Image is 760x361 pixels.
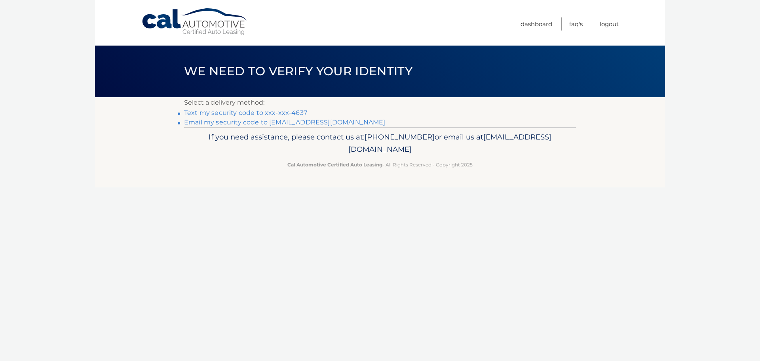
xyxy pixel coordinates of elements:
a: Dashboard [521,17,552,31]
a: Logout [600,17,619,31]
p: - All Rights Reserved - Copyright 2025 [189,160,571,169]
p: Select a delivery method: [184,97,576,108]
a: FAQ's [569,17,583,31]
a: Cal Automotive [141,8,248,36]
a: Email my security code to [EMAIL_ADDRESS][DOMAIN_NAME] [184,118,386,126]
strong: Cal Automotive Certified Auto Leasing [287,162,382,168]
p: If you need assistance, please contact us at: or email us at [189,131,571,156]
span: We need to verify your identity [184,64,412,78]
a: Text my security code to xxx-xxx-4637 [184,109,307,117]
span: [PHONE_NUMBER] [365,132,435,141]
